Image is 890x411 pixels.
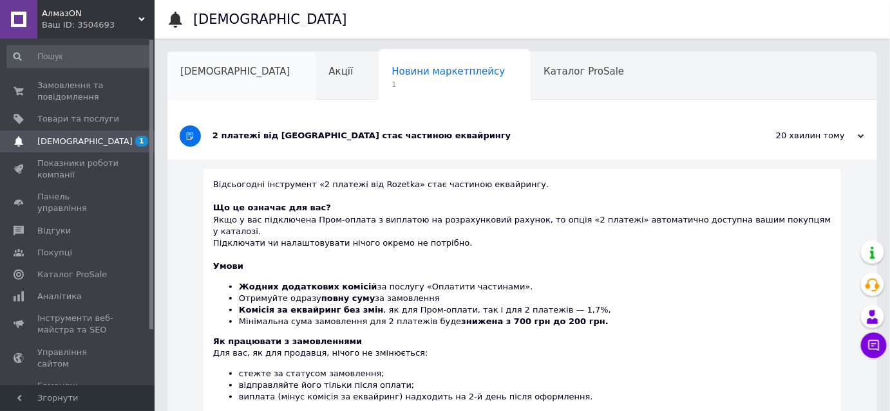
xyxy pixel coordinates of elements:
[135,136,148,147] span: 1
[239,316,831,327] li: Мінімальна сума замовлення для 2 платежів буде
[461,316,609,326] b: знижена з 700 грн до 200 грн.
[213,203,331,212] b: Що це означає для вас?
[37,80,119,103] span: Замовлення та повідомлення
[180,66,290,77] span: [DEMOGRAPHIC_DATA]
[213,179,831,202] div: Відсьогодні інструмент «2 платежі від Rozetka» стає частиною еквайрингу.
[239,282,377,291] b: Жодних додаткових комісій
[37,158,119,181] span: Показники роботи компанії
[193,12,347,27] h1: [DEMOGRAPHIC_DATA]
[213,130,735,142] div: 2 платежі від [GEOGRAPHIC_DATA] стає частиною еквайрингу
[37,380,119,403] span: Гаманець компанії
[37,247,72,259] span: Покупці
[37,113,119,125] span: Товари та послуги
[42,19,155,31] div: Ваш ID: 3504693
[392,80,505,89] span: 1
[239,281,831,293] li: за послугу «Оплатити частинами».
[6,45,152,68] input: Пошук
[213,202,831,249] div: Якщо у вас підключена Пром-оплата з виплатою на розрахунковий рахунок, то опція «2 платежі» автом...
[239,368,831,379] li: стежте за статусом замовлення;
[37,313,119,336] span: Інструменти веб-майстра та SEO
[37,347,119,370] span: Управління сайтом
[42,8,138,19] span: АлмазON
[321,293,375,303] b: повну суму
[239,391,831,403] li: виплата (мінус комісія за еквайринг) надходить на 2-й день після оформлення.
[37,191,119,214] span: Панель управління
[239,379,831,391] li: відправляйте його тільки після оплати;
[544,66,624,77] span: Каталог ProSale
[329,66,354,77] span: Акції
[37,291,82,302] span: Аналітика
[37,136,133,147] span: [DEMOGRAPHIC_DATA]
[37,225,71,237] span: Відгуки
[239,293,831,304] li: Отримуйте одразу за замовлення
[239,304,831,316] li: , як для Пром-оплати, так і для 2 платежів — 1,7%,
[861,333,887,358] button: Чат з покупцем
[213,336,362,346] b: Як працювати з замовленнями
[392,66,505,77] span: Новини маркетплейсу
[239,305,384,315] b: Комісія за еквайринг без змін
[213,261,243,271] b: Умови
[735,130,864,142] div: 20 хвилин тому
[37,269,107,280] span: Каталог ProSale
[213,336,831,403] div: Для вас, як для продавця, нічого не змінюється:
